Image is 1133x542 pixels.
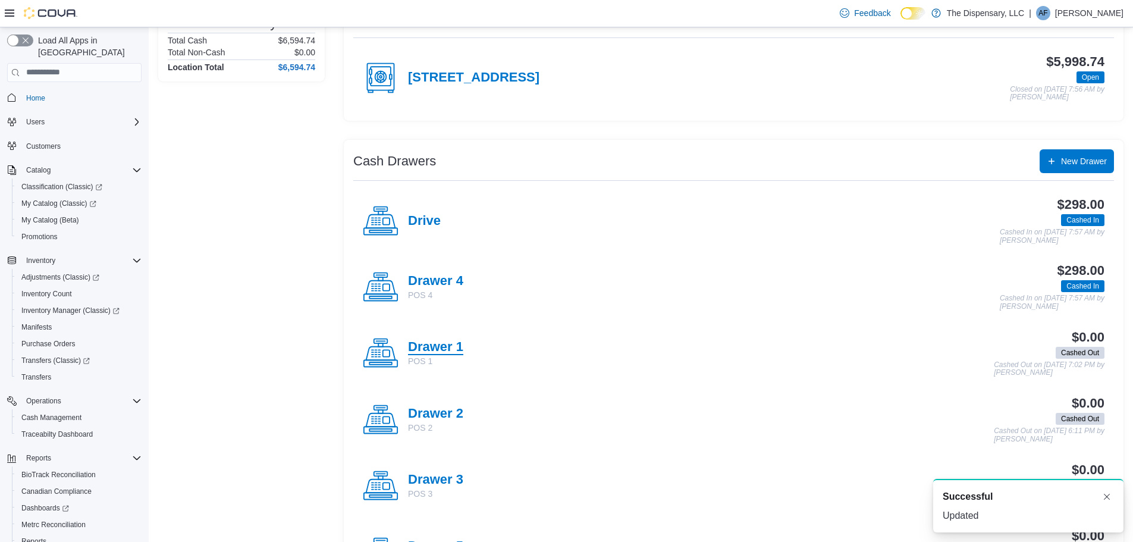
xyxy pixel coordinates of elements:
[12,369,146,386] button: Transfers
[12,426,146,443] button: Traceabilty Dashboard
[17,518,142,532] span: Metrc Reconciliation
[1040,149,1114,173] button: New Drawer
[21,487,92,496] span: Canadian Compliance
[17,353,95,368] a: Transfers (Classic)
[1061,347,1099,358] span: Cashed Out
[17,337,142,351] span: Purchase Orders
[168,36,207,45] h6: Total Cash
[21,322,52,332] span: Manifests
[21,182,102,192] span: Classification (Classic)
[21,289,72,299] span: Inventory Count
[2,89,146,106] button: Home
[294,48,315,57] p: $0.00
[17,411,142,425] span: Cash Management
[12,302,146,319] a: Inventory Manager (Classic)
[943,490,993,504] span: Successful
[21,272,99,282] span: Adjustments (Classic)
[17,370,56,384] a: Transfers
[17,270,142,284] span: Adjustments (Classic)
[21,356,90,365] span: Transfers (Classic)
[12,195,146,212] a: My Catalog (Classic)
[1072,396,1104,411] h3: $0.00
[12,409,146,426] button: Cash Management
[1010,86,1104,102] p: Closed on [DATE] 7:56 AM by [PERSON_NAME]
[943,509,1114,523] div: Updated
[17,230,142,244] span: Promotions
[1029,6,1031,20] p: |
[21,115,142,129] span: Users
[21,232,58,242] span: Promotions
[17,303,124,318] a: Inventory Manager (Classic)
[2,393,146,409] button: Operations
[21,394,142,408] span: Operations
[12,352,146,369] a: Transfers (Classic)
[1055,6,1123,20] p: [PERSON_NAME]
[21,115,49,129] button: Users
[17,518,90,532] a: Metrc Reconciliation
[168,62,224,72] h4: Location Total
[1082,72,1099,83] span: Open
[21,520,86,530] span: Metrc Reconciliation
[21,451,142,465] span: Reports
[12,228,146,245] button: Promotions
[408,289,463,301] p: POS 4
[21,91,50,105] a: Home
[26,396,61,406] span: Operations
[21,163,142,177] span: Catalog
[12,516,146,533] button: Metrc Reconciliation
[17,180,142,194] span: Classification (Classic)
[12,483,146,500] button: Canadian Compliance
[21,413,81,422] span: Cash Management
[21,215,79,225] span: My Catalog (Beta)
[17,427,142,441] span: Traceabilty Dashboard
[1100,490,1114,504] button: Dismiss toast
[12,336,146,352] button: Purchase Orders
[900,7,925,20] input: Dark Mode
[21,451,56,465] button: Reports
[2,137,146,155] button: Customers
[21,372,51,382] span: Transfers
[21,163,55,177] button: Catalog
[947,6,1024,20] p: The Dispensary, LLC
[21,253,142,268] span: Inventory
[1036,6,1050,20] div: Adele Foltz
[21,503,69,513] span: Dashboards
[17,501,142,515] span: Dashboards
[17,353,142,368] span: Transfers (Classic)
[12,466,146,483] button: BioTrack Reconciliation
[12,269,146,286] a: Adjustments (Classic)
[943,490,1114,504] div: Notification
[26,453,51,463] span: Reports
[17,484,96,499] a: Canadian Compliance
[33,35,142,58] span: Load All Apps in [GEOGRAPHIC_DATA]
[408,274,463,289] h4: Drawer 4
[21,199,96,208] span: My Catalog (Classic)
[26,165,51,175] span: Catalog
[168,48,225,57] h6: Total Non-Cash
[1066,215,1099,225] span: Cashed In
[12,319,146,336] button: Manifests
[26,93,45,103] span: Home
[12,286,146,302] button: Inventory Count
[1038,6,1047,20] span: AF
[994,361,1104,377] p: Cashed Out on [DATE] 7:02 PM by [PERSON_NAME]
[17,287,142,301] span: Inventory Count
[12,500,146,516] a: Dashboards
[1072,330,1104,344] h3: $0.00
[1000,295,1104,311] p: Cashed In on [DATE] 7:57 AM by [PERSON_NAME]
[26,142,61,151] span: Customers
[17,370,142,384] span: Transfers
[1000,228,1104,245] p: Cashed In on [DATE] 7:57 AM by [PERSON_NAME]
[17,468,101,482] a: BioTrack Reconciliation
[21,339,76,349] span: Purchase Orders
[2,162,146,178] button: Catalog
[1061,155,1107,167] span: New Drawer
[278,62,315,72] h4: $6,594.74
[1057,198,1104,212] h3: $298.00
[2,114,146,130] button: Users
[17,427,98,441] a: Traceabilty Dashboard
[17,320,57,334] a: Manifests
[21,90,142,105] span: Home
[21,306,120,315] span: Inventory Manager (Classic)
[26,256,55,265] span: Inventory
